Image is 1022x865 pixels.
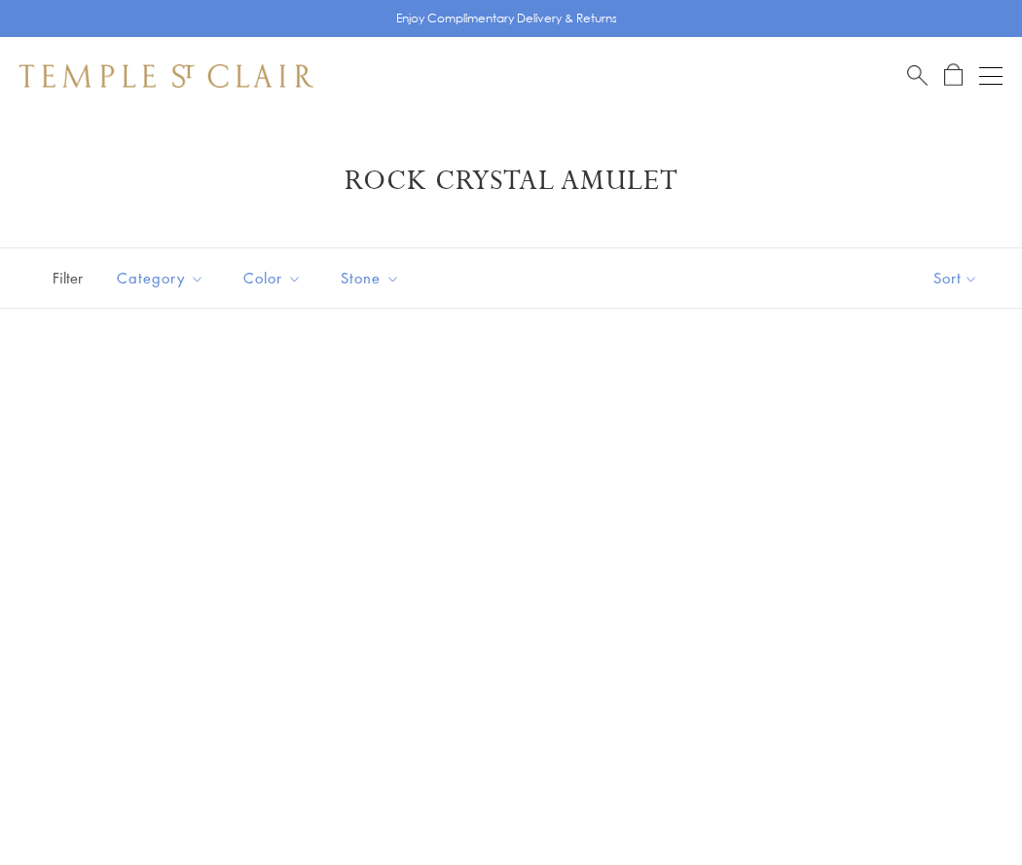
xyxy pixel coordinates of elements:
[396,9,617,28] p: Enjoy Complimentary Delivery & Returns
[102,256,219,300] button: Category
[234,266,316,290] span: Color
[326,256,415,300] button: Stone
[107,266,219,290] span: Category
[331,266,415,290] span: Stone
[907,63,928,88] a: Search
[49,164,973,199] h1: Rock Crystal Amulet
[229,256,316,300] button: Color
[19,64,313,88] img: Temple St. Clair
[890,248,1022,308] button: Show sort by
[979,64,1003,88] button: Open navigation
[944,63,963,88] a: Open Shopping Bag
